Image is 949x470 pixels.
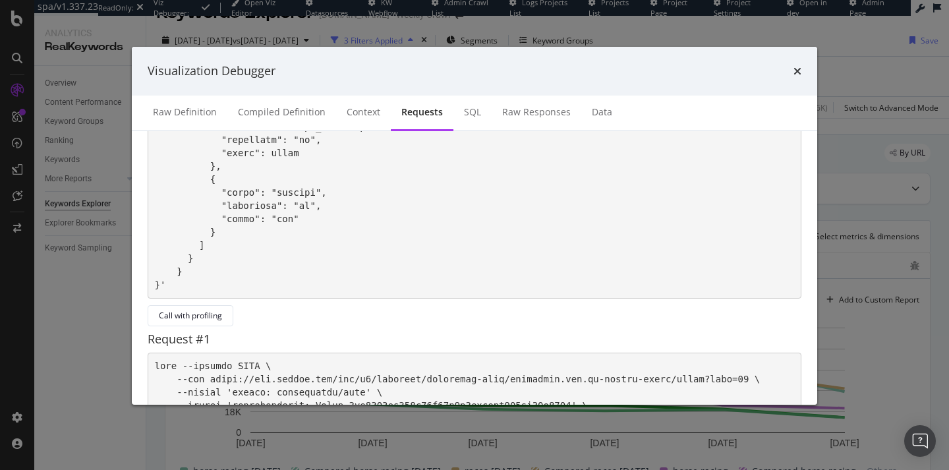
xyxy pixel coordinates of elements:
div: Raw Definition [153,105,217,119]
h4: Request # 1 [148,333,801,346]
div: Raw Responses [502,105,571,119]
div: Requests [401,105,443,119]
div: Compiled Definition [238,105,326,119]
div: Open Intercom Messenger [904,425,936,457]
div: Visualization Debugger [148,63,275,80]
div: Context [347,105,380,119]
div: times [793,63,801,80]
div: Call with profiling [159,310,222,321]
button: Call with profiling [148,305,233,326]
div: SQL [464,105,481,119]
div: Data [592,105,612,119]
div: modal [132,47,817,404]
